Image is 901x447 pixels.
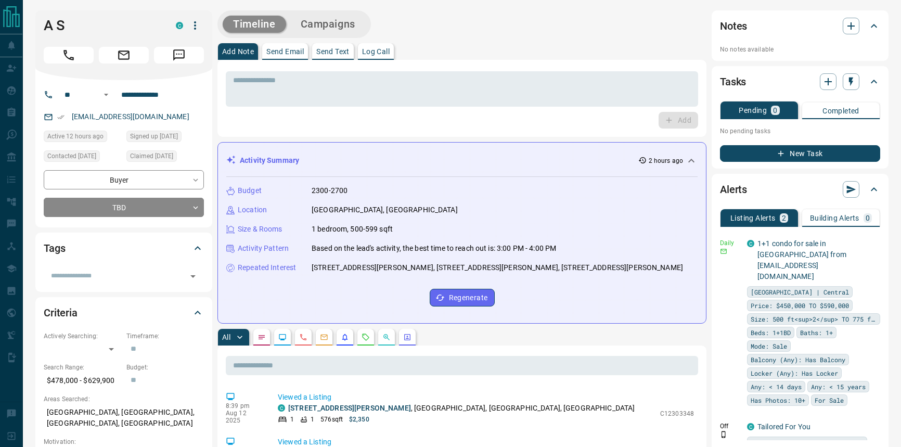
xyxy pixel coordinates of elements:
[44,240,65,257] h2: Tags
[44,404,204,432] p: [GEOGRAPHIC_DATA], [GEOGRAPHIC_DATA], [GEOGRAPHIC_DATA], [GEOGRAPHIC_DATA]
[815,395,844,405] span: For Sale
[238,185,262,196] p: Budget
[316,48,350,55] p: Send Text
[312,262,683,273] p: [STREET_ADDRESS][PERSON_NAME], [STREET_ADDRESS][PERSON_NAME], [STREET_ADDRESS][PERSON_NAME]
[311,415,314,424] p: 1
[100,88,112,101] button: Open
[278,404,285,412] div: condos.ca
[47,131,104,142] span: Active 12 hours ago
[266,48,304,55] p: Send Email
[226,402,262,410] p: 8:39 pm
[720,123,880,139] p: No pending tasks
[44,331,121,341] p: Actively Searching:
[72,112,189,121] a: [EMAIL_ADDRESS][DOMAIN_NAME]
[751,368,838,378] span: Locker (Any): Has Locker
[320,415,343,424] p: 576 sqft
[757,239,846,280] a: 1+1 condo for sale in [GEOGRAPHIC_DATA] from [EMAIL_ADDRESS][DOMAIN_NAME]
[720,422,741,431] p: Off
[751,300,849,311] span: Price: $450,000 TO $590,000
[751,381,802,392] span: Any: < 14 days
[44,394,204,404] p: Areas Searched:
[720,45,880,54] p: No notes available
[751,287,849,297] span: [GEOGRAPHIC_DATA] | Central
[757,423,810,431] a: Tailored For You
[44,131,121,145] div: Tue Aug 12 2025
[800,327,833,338] span: Baths: 1+
[349,415,369,424] p: $2,350
[810,214,859,222] p: Building Alerts
[720,69,880,94] div: Tasks
[238,205,267,215] p: Location
[47,151,96,161] span: Contacted [DATE]
[751,354,845,365] span: Balcony (Any): Has Balcony
[226,410,262,424] p: Aug 12 2025
[222,334,230,341] p: All
[751,395,805,405] span: Has Photos: 10+
[773,107,777,114] p: 0
[44,300,204,325] div: Criteria
[320,333,328,341] svg: Emails
[238,262,296,273] p: Repeated Interest
[747,240,754,247] div: condos.ca
[730,214,776,222] p: Listing Alerts
[341,333,349,341] svg: Listing Alerts
[154,47,204,63] span: Message
[238,224,282,235] p: Size & Rooms
[362,333,370,341] svg: Requests
[299,333,307,341] svg: Calls
[99,47,149,63] span: Email
[720,431,727,438] svg: Push Notification Only
[44,372,121,389] p: $478,000 - $629,900
[44,150,121,165] div: Sun Jul 20 2025
[720,177,880,202] div: Alerts
[720,14,880,39] div: Notes
[312,243,556,254] p: Based on the lead's activity, the best time to reach out is: 3:00 PM - 4:00 PM
[44,363,121,372] p: Search Range:
[720,238,741,248] p: Daily
[312,185,347,196] p: 2300-2700
[176,22,183,29] div: condos.ca
[751,314,877,324] span: Size: 500 ft<sup>2</sup> TO 775 ft<sup>2</sup>
[44,170,204,189] div: Buyer
[288,403,635,414] p: , [GEOGRAPHIC_DATA], [GEOGRAPHIC_DATA], [GEOGRAPHIC_DATA]
[720,145,880,162] button: New Task
[126,363,204,372] p: Budget:
[278,392,694,403] p: Viewed a Listing
[130,151,173,161] span: Claimed [DATE]
[44,47,94,63] span: Call
[720,248,727,255] svg: Email
[866,214,870,222] p: 0
[290,415,294,424] p: 1
[720,73,746,90] h2: Tasks
[126,131,204,145] div: Sat Jul 27 2024
[44,236,204,261] div: Tags
[747,423,754,430] div: condos.ca
[258,333,266,341] svg: Notes
[312,224,393,235] p: 1 bedroom, 500-599 sqft
[44,304,78,321] h2: Criteria
[126,150,204,165] div: Sun Jul 20 2025
[278,333,287,341] svg: Lead Browsing Activity
[362,48,390,55] p: Log Call
[288,404,411,412] a: [STREET_ADDRESS][PERSON_NAME]
[782,214,786,222] p: 2
[312,205,458,215] p: [GEOGRAPHIC_DATA], [GEOGRAPHIC_DATA]
[130,131,178,142] span: Signed up [DATE]
[226,151,698,170] div: Activity Summary2 hours ago
[720,181,747,198] h2: Alerts
[720,18,747,34] h2: Notes
[811,381,866,392] span: Any: < 15 years
[430,289,495,306] button: Regenerate
[186,269,200,284] button: Open
[403,333,411,341] svg: Agent Actions
[290,16,366,33] button: Campaigns
[44,437,204,446] p: Motivation:
[126,331,204,341] p: Timeframe:
[660,409,694,418] p: C12303348
[57,113,65,121] svg: Email Verified
[238,243,289,254] p: Activity Pattern
[240,155,299,166] p: Activity Summary
[739,107,767,114] p: Pending
[649,156,683,165] p: 2 hours ago
[751,341,787,351] span: Mode: Sale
